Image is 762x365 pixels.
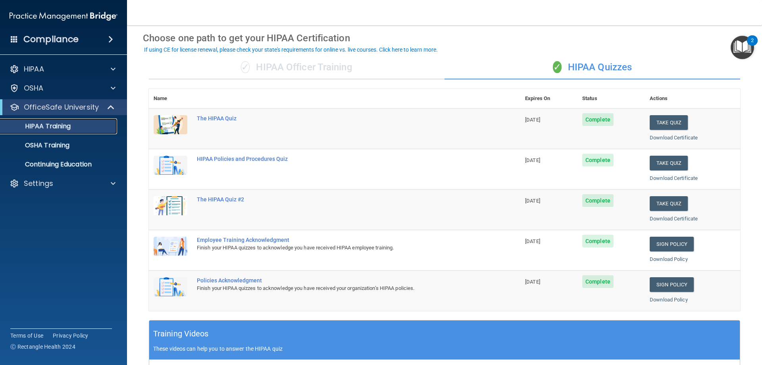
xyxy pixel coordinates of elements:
[731,36,754,59] button: Open Resource Center, 2 new notifications
[525,279,540,285] span: [DATE]
[10,64,115,74] a: HIPAA
[197,115,481,122] div: The HIPAA Quiz
[241,61,250,73] span: ✓
[751,41,754,51] div: 2
[582,235,614,247] span: Complete
[10,179,115,188] a: Settings
[24,102,99,112] p: OfficeSafe University
[10,83,115,93] a: OSHA
[197,243,481,253] div: Finish your HIPAA quizzes to acknowledge you have received HIPAA employee training.
[24,179,53,188] p: Settings
[582,275,614,288] span: Complete
[53,332,89,340] a: Privacy Policy
[197,237,481,243] div: Employee Training Acknowledgment
[10,343,75,351] span: Ⓒ Rectangle Health 2024
[10,102,115,112] a: OfficeSafe University
[10,8,117,24] img: PMB logo
[24,83,44,93] p: OSHA
[650,156,688,170] button: Take Quiz
[5,122,71,130] p: HIPAA Training
[197,277,481,284] div: Policies Acknowledgment
[650,196,688,211] button: Take Quiz
[525,117,540,123] span: [DATE]
[153,346,736,352] p: These videos can help you to answer the HIPAA quiz
[650,297,688,303] a: Download Policy
[582,154,614,166] span: Complete
[520,89,577,108] th: Expires On
[525,238,540,244] span: [DATE]
[645,89,740,108] th: Actions
[525,198,540,204] span: [DATE]
[197,156,481,162] div: HIPAA Policies and Procedures Quiz
[525,157,540,163] span: [DATE]
[144,47,438,52] div: If using CE for license renewal, please check your state's requirements for online vs. live cours...
[153,327,209,341] h5: Training Videos
[650,216,698,222] a: Download Certificate
[650,277,694,292] a: Sign Policy
[444,56,740,79] div: HIPAA Quizzes
[577,89,645,108] th: Status
[23,34,79,45] h4: Compliance
[5,160,114,168] p: Continuing Education
[582,113,614,126] span: Complete
[149,89,192,108] th: Name
[143,27,746,50] div: Choose one path to get your HIPAA Certification
[197,284,481,293] div: Finish your HIPAA quizzes to acknowledge you have received your organization’s HIPAA policies.
[143,46,439,54] button: If using CE for license renewal, please check your state's requirements for online vs. live cours...
[650,115,688,130] button: Take Quiz
[650,237,694,251] a: Sign Policy
[650,135,698,141] a: Download Certificate
[582,194,614,207] span: Complete
[197,196,481,203] div: The HIPAA Quiz #2
[24,64,44,74] p: HIPAA
[650,256,688,262] a: Download Policy
[5,141,69,149] p: OSHA Training
[149,56,444,79] div: HIPAA Officer Training
[650,175,698,181] a: Download Certificate
[10,332,43,340] a: Terms of Use
[553,61,562,73] span: ✓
